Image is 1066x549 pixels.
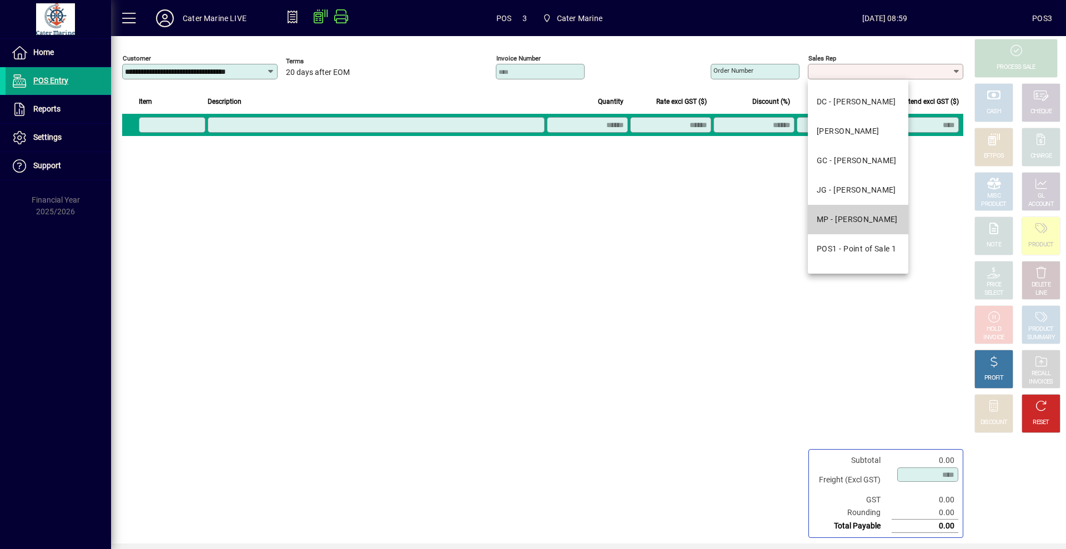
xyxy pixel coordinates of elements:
div: EFTPOS [984,152,1004,160]
div: NOTE [987,241,1001,249]
a: Support [6,152,111,180]
td: Freight (Excl GST) [813,467,892,493]
div: SELECT [984,289,1004,298]
mat-option: GC - Gerard Cantin [808,146,908,175]
div: Cater Marine LIVE [183,9,247,27]
span: 3 [522,9,527,27]
div: SUMMARY [1027,334,1055,342]
div: PRODUCT [1028,241,1053,249]
mat-option: JG - John Giles [808,175,908,205]
td: Total Payable [813,520,892,533]
mat-label: Customer [123,54,151,62]
mat-option: DEB - Debbie McQuarters [808,117,908,146]
span: POS [496,9,512,27]
span: Item [139,95,152,108]
div: PRODUCT [981,200,1006,209]
td: Rounding [813,506,892,520]
mat-option: DC - Dan Cleaver [808,87,908,117]
div: GC - [PERSON_NAME] [817,155,897,167]
td: 0.00 [892,493,958,506]
span: Reports [33,104,61,113]
div: PROFIT [984,374,1003,382]
span: Extend excl GST ($) [901,95,959,108]
mat-option: MP - Margaret Pierce [808,205,908,234]
span: Support [33,161,61,170]
div: LINE [1035,289,1047,298]
span: Discount (%) [752,95,790,108]
div: CHEQUE [1030,108,1052,116]
div: JG - [PERSON_NAME] [817,184,896,196]
a: Home [6,39,111,67]
span: [DATE] 08:59 [737,9,1032,27]
button: Profile [147,8,183,28]
mat-option: POS1 - Point of Sale 1 [808,234,908,264]
td: 0.00 [892,454,958,467]
td: Subtotal [813,454,892,467]
div: CASH [987,108,1001,116]
div: POS1 - Point of Sale 1 [817,243,897,255]
td: GST [813,493,892,506]
span: Cater Marine [538,8,607,28]
span: Terms [286,58,353,65]
div: ACCOUNT [1028,200,1054,209]
div: MP - [PERSON_NAME] [817,214,898,225]
div: RESET [1033,419,1049,427]
span: Rate excl GST ($) [656,95,707,108]
span: Cater Marine [557,9,602,27]
mat-label: Order number [713,67,753,74]
span: Settings [33,133,62,142]
div: DISCOUNT [980,419,1007,427]
span: Description [208,95,242,108]
mat-option: POS2 - Point of Sale 2 [808,264,908,293]
div: DC - [PERSON_NAME] [817,96,896,108]
a: Reports [6,95,111,123]
div: POS2 - Point of Sale 2 [817,273,897,284]
div: HOLD [987,325,1001,334]
a: Settings [6,124,111,152]
div: PRODUCT [1028,325,1053,334]
td: 0.00 [892,520,958,533]
span: POS Entry [33,76,68,85]
span: 20 days after EOM [286,68,350,77]
div: RECALL [1032,370,1051,378]
td: 0.00 [892,506,958,520]
div: MISC [987,192,1000,200]
div: DELETE [1032,281,1050,289]
mat-label: Invoice number [496,54,541,62]
span: Quantity [598,95,623,108]
div: INVOICE [983,334,1004,342]
div: CHARGE [1030,152,1052,160]
div: [PERSON_NAME] [817,125,879,137]
span: Home [33,48,54,57]
div: PROCESS SALE [997,63,1035,72]
div: PRICE [987,281,1002,289]
div: GL [1038,192,1045,200]
div: INVOICES [1029,378,1053,386]
mat-label: Sales rep [808,54,836,62]
div: POS3 [1032,9,1052,27]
